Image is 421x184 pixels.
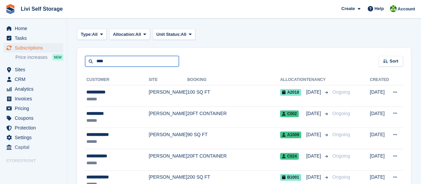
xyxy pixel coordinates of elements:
[370,75,389,85] th: Created
[15,123,55,132] span: Protection
[18,3,65,14] a: Livi Self Storage
[370,85,389,107] td: [DATE]
[187,106,280,128] td: 20FT CONTAINER
[15,104,55,113] span: Pricing
[85,75,149,85] th: Customer
[370,128,389,149] td: [DATE]
[332,89,350,95] span: Ongoing
[149,106,187,128] td: [PERSON_NAME]
[92,31,98,38] span: All
[15,43,55,53] span: Subscriptions
[390,5,397,12] img: Alex Handyside
[15,33,55,43] span: Tasks
[15,166,55,175] span: Online Store
[149,85,187,107] td: [PERSON_NAME]
[3,94,63,103] a: menu
[280,75,306,85] th: Allocation
[374,5,384,12] span: Help
[15,75,55,84] span: CRM
[77,29,107,40] button: Type: All
[153,29,195,40] button: Unit Status: All
[187,85,280,107] td: 100 SQ FT
[280,131,301,138] span: A1009
[3,104,63,113] a: menu
[109,29,150,40] button: Allocation: All
[3,143,63,152] a: menu
[332,111,350,116] span: Ongoing
[341,5,355,12] span: Create
[187,128,280,149] td: 90 SQ FT
[135,31,141,38] span: All
[3,166,63,175] a: menu
[156,31,181,38] span: Unit Status:
[370,106,389,128] td: [DATE]
[306,89,322,96] span: [DATE]
[332,132,350,137] span: Ongoing
[306,174,322,181] span: [DATE]
[370,149,389,170] td: [DATE]
[3,84,63,94] a: menu
[149,128,187,149] td: [PERSON_NAME]
[390,58,398,65] span: Sort
[3,43,63,53] a: menu
[15,94,55,103] span: Invoices
[113,31,135,38] span: Allocation:
[187,149,280,170] td: 20FT CONTAINER
[280,89,301,96] span: A2018
[280,110,299,117] span: C002
[306,153,322,160] span: [DATE]
[3,65,63,74] a: menu
[15,24,55,33] span: Home
[52,54,63,61] div: NEW
[15,113,55,123] span: Coupons
[15,143,55,152] span: Capital
[306,131,322,138] span: [DATE]
[280,153,299,160] span: C024
[15,133,55,142] span: Settings
[15,65,55,74] span: Sites
[280,174,301,181] span: B1001
[15,54,48,61] span: Price increases
[3,133,63,142] a: menu
[187,75,280,85] th: Booking
[332,174,350,180] span: Ongoing
[149,149,187,170] td: [PERSON_NAME]
[3,24,63,33] a: menu
[81,31,92,38] span: Type:
[15,84,55,94] span: Analytics
[181,31,187,38] span: All
[149,75,187,85] th: Site
[6,158,67,164] span: Storefront
[5,4,15,14] img: stora-icon-8386f47178a22dfd0bd8f6a31ec36ba5ce8667c1dd55bd0f319d3a0aa187defe.svg
[398,6,415,12] span: Account
[306,110,322,117] span: [DATE]
[332,153,350,159] span: Ongoing
[3,123,63,132] a: menu
[306,75,330,85] th: Tenancy
[15,54,63,61] a: Price increases NEW
[3,33,63,43] a: menu
[3,113,63,123] a: menu
[55,167,63,175] a: Preview store
[3,75,63,84] a: menu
